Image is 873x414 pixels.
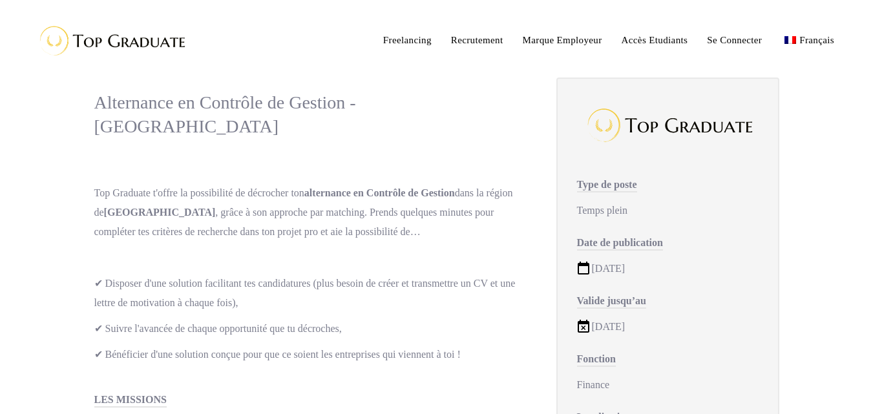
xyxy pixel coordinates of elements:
[577,317,759,336] div: [DATE]
[94,274,531,313] p: ✔ Disposer d'une solution facilitant tes candidatures (plus besoin de créer et transmettre un CV ...
[577,259,759,278] div: [DATE]
[94,394,167,408] span: LES MISSIONS
[577,353,616,367] span: Fonction
[799,35,834,45] span: Français
[451,35,503,45] span: Recrutement
[622,35,688,45] span: Accès Etudiants
[383,35,432,45] span: Freelancing
[304,187,455,198] strong: alternance en Contrôle de Gestion
[104,207,216,218] strong: [GEOGRAPHIC_DATA]
[580,101,755,149] img: Top Graduate
[577,201,759,220] div: Temps plein
[707,35,762,45] span: Se Connecter
[94,183,531,242] p: Top Graduate t'offre la possibilité de décrocher ton dans la région de , grâce à son approche par...
[577,295,646,309] span: Valide jusqu’au
[29,19,191,61] img: Top Graduate
[577,179,637,192] span: Type de poste
[577,375,759,395] div: Finance
[94,345,531,364] p: ✔ Bénéficier d'une solution conçue pour que ce soient les entreprises qui viennent à toi !
[94,319,531,338] p: ✔ Suivre l'avancée de chaque opportunité que tu décroches,
[523,35,602,45] span: Marque Employeur
[784,36,796,44] img: Français
[577,237,663,251] span: Date de publication
[94,90,531,138] div: Alternance en Contrôle de Gestion - [GEOGRAPHIC_DATA]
